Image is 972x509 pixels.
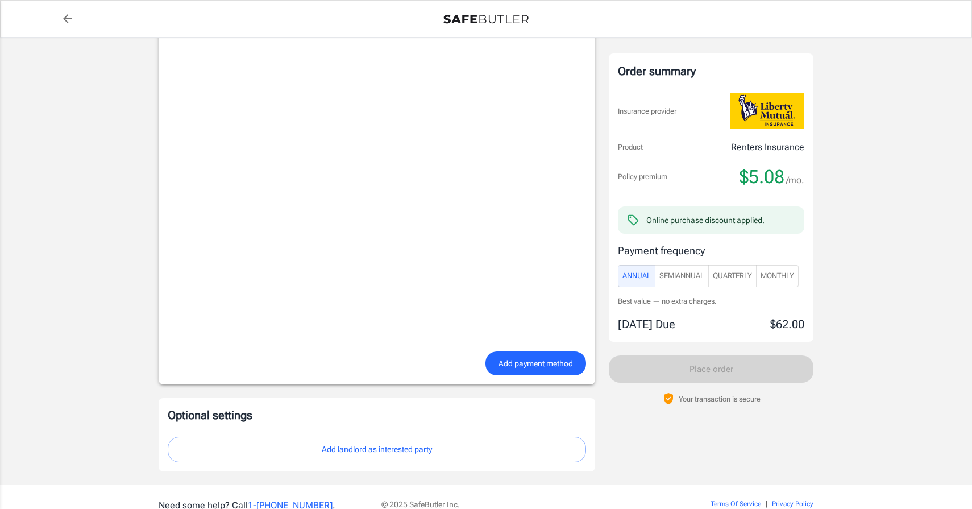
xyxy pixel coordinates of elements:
p: Payment frequency [618,243,804,258]
span: Quarterly [713,270,752,283]
button: Annual [618,265,655,287]
span: Annual [622,270,651,283]
span: | [766,500,767,508]
button: Add payment method [485,351,586,376]
span: SemiAnnual [659,270,704,283]
p: Policy premium [618,171,667,183]
p: Optional settings [168,407,586,423]
p: Renters Insurance [731,140,804,154]
img: Back to quotes [443,15,529,24]
button: Monthly [756,265,799,287]
span: Monthly [761,270,794,283]
a: Privacy Policy [772,500,813,508]
p: Product [618,142,643,153]
button: Quarterly [708,265,757,287]
a: back to quotes [56,7,79,30]
button: SemiAnnual [655,265,709,287]
div: Online purchase discount applied. [646,214,765,226]
p: Your transaction is secure [679,394,761,404]
span: /mo. [786,172,804,188]
p: Insurance provider [618,106,676,117]
p: $62.00 [770,316,804,333]
a: Terms Of Service [711,500,761,508]
button: Add landlord as interested party [168,437,586,462]
div: Order summary [618,63,804,80]
p: [DATE] Due [618,316,675,333]
p: Best value — no extra charges. [618,296,804,307]
span: $5.08 [740,165,784,188]
span: Add payment method [499,357,573,371]
img: Liberty Mutual [730,93,804,129]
